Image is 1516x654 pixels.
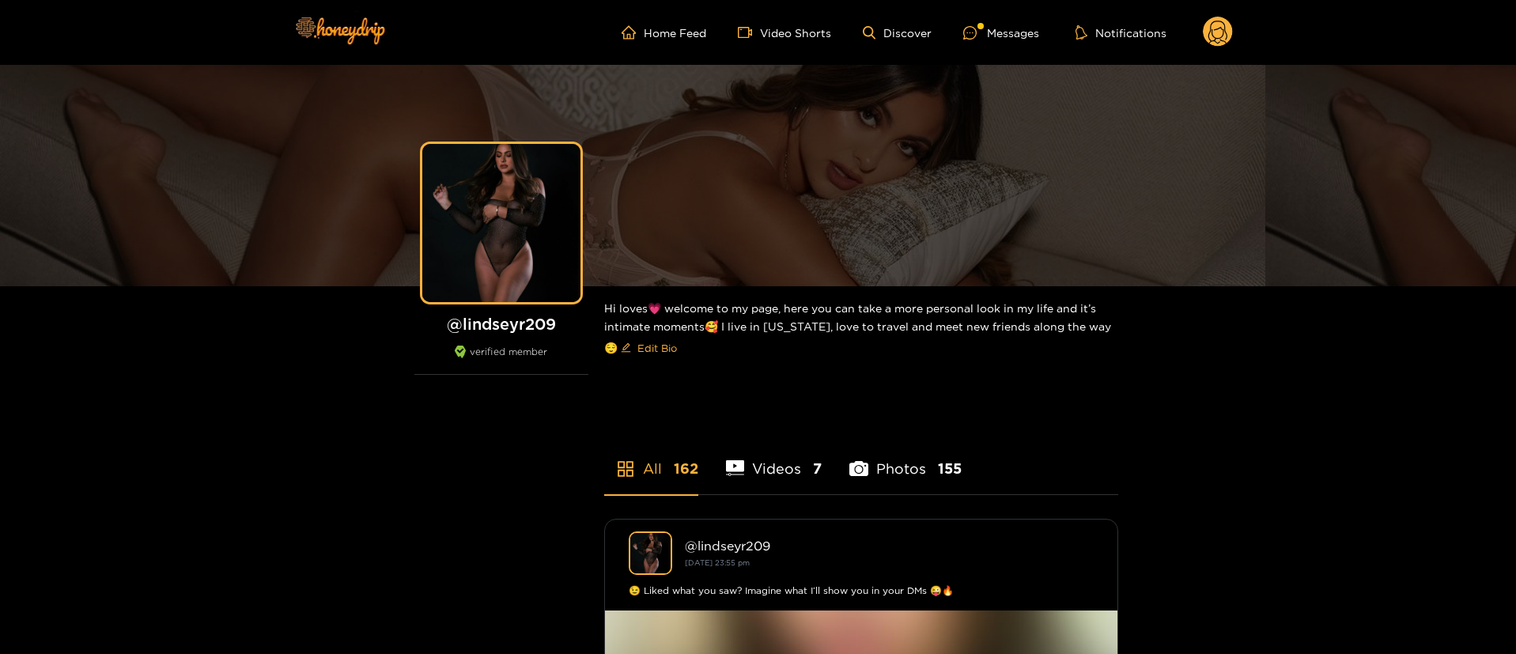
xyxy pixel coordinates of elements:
a: Home Feed [622,25,706,40]
h1: @ lindseyr209 [414,314,588,334]
div: verified member [414,346,588,375]
div: Hi loves💗 welcome to my page, here you can take a more personal look in my life and it’s intimate... [604,286,1118,373]
span: appstore [616,459,635,478]
li: All [604,423,698,494]
li: Photos [849,423,962,494]
span: home [622,25,644,40]
span: 7 [813,459,822,478]
img: lindseyr209 [629,531,672,575]
a: Discover [863,26,932,40]
span: 155 [938,459,962,478]
div: 😉 Liked what you saw? Imagine what I’ll show you in your DMs 😜🔥 [629,583,1094,599]
span: Edit Bio [637,340,677,356]
span: edit [621,342,631,354]
span: 162 [674,459,698,478]
a: Video Shorts [738,25,831,40]
button: Notifications [1071,25,1171,40]
div: @ lindseyr209 [685,539,1094,553]
button: editEdit Bio [618,335,680,361]
small: [DATE] 23:55 pm [685,558,750,567]
li: Videos [726,423,822,494]
div: Messages [963,24,1039,42]
span: video-camera [738,25,760,40]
